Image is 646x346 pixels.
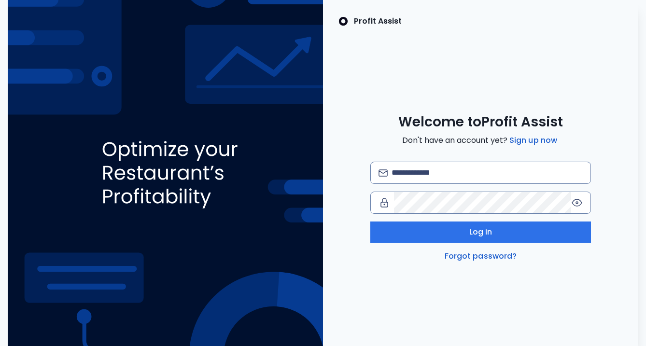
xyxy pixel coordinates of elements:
span: Log in [469,226,492,238]
img: SpotOn Logo [338,15,348,27]
a: Forgot password? [443,250,519,262]
button: Log in [370,221,591,243]
img: email [379,169,388,177]
span: Welcome to Profit Assist [398,113,563,131]
p: Profit Assist [354,15,402,27]
a: Sign up now [507,135,559,146]
span: Don't have an account yet? [402,135,559,146]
